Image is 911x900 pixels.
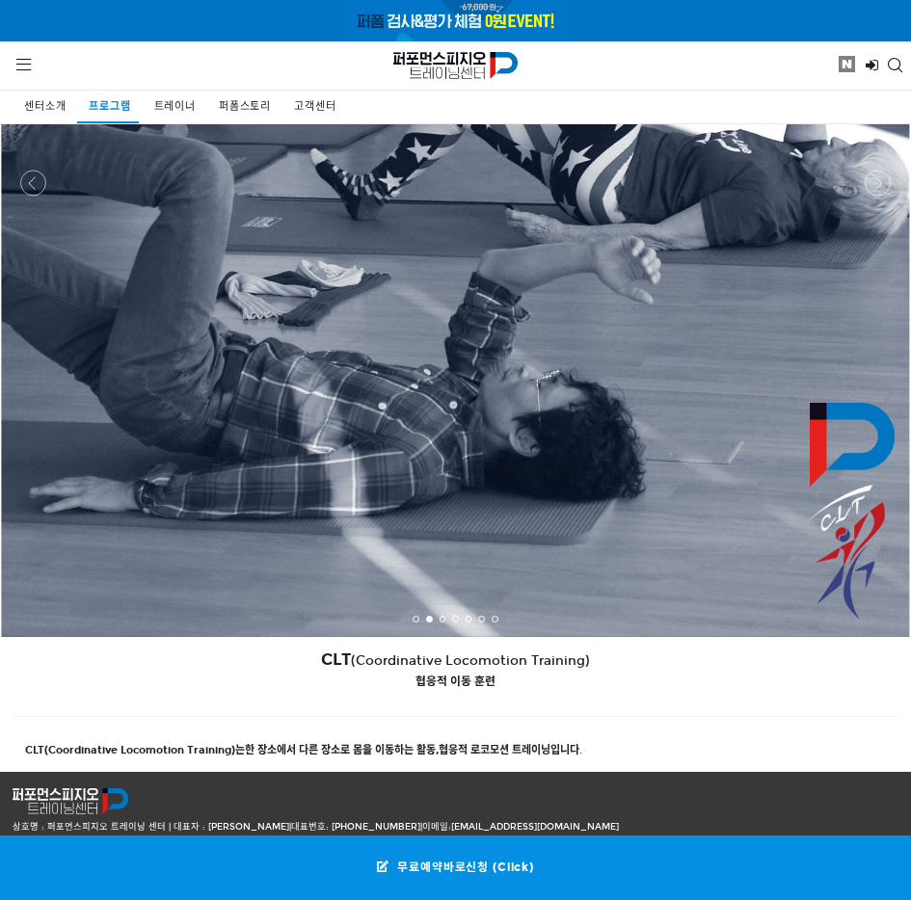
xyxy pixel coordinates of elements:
[25,744,582,756] strong: CLT(Coordinative Locomotion Training)는 입니다.
[24,100,66,113] span: 센터소개
[420,821,422,833] span: |
[290,91,335,123] a: 고객센터
[351,652,590,669] span: (Coordinative Locomotion Training)
[415,675,496,688] strong: 협응적 이동 훈련
[215,91,271,123] a: 퍼폼스토리
[150,91,196,123] a: 트레이너
[289,821,291,833] span: |
[219,100,271,113] span: 퍼폼스토리
[245,744,550,756] strong: 협응적 로코모션 트레이닝
[422,821,619,833] span: 이메일:[EMAIL_ADDRESS][DOMAIN_NAME]
[20,91,66,123] a: 센터소개
[86,91,131,123] a: 프로그램
[294,100,335,113] span: 고객센터
[245,744,439,756] strong: 한 장소에서 다른 장소로 몸을 이동하는 활동,
[154,100,196,113] span: 트레이너
[13,821,422,833] span: 상호명 : 퍼포먼스피지오 트레이닝 센터 | 대표자 : [PERSON_NAME] 대표번호: [PHONE_NUMBER]
[13,788,128,814] img: 5c63315a7953e.png
[321,649,351,670] span: CLT
[89,100,130,113] span: 프로그램
[357,848,554,887] a: 무료예약바로신청 (Click)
